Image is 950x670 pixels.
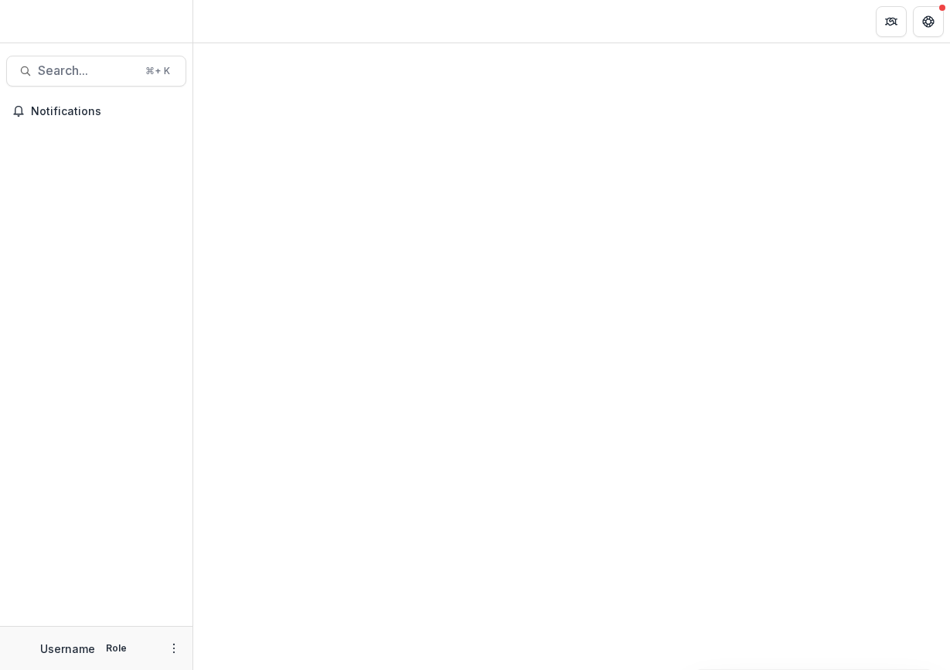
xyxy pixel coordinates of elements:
[101,641,131,655] p: Role
[6,56,186,87] button: Search...
[38,63,136,78] span: Search...
[165,639,183,658] button: More
[199,10,265,32] nav: breadcrumb
[40,641,95,657] p: Username
[6,99,186,124] button: Notifications
[142,63,173,80] div: ⌘ + K
[876,6,907,37] button: Partners
[31,105,180,118] span: Notifications
[913,6,944,37] button: Get Help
